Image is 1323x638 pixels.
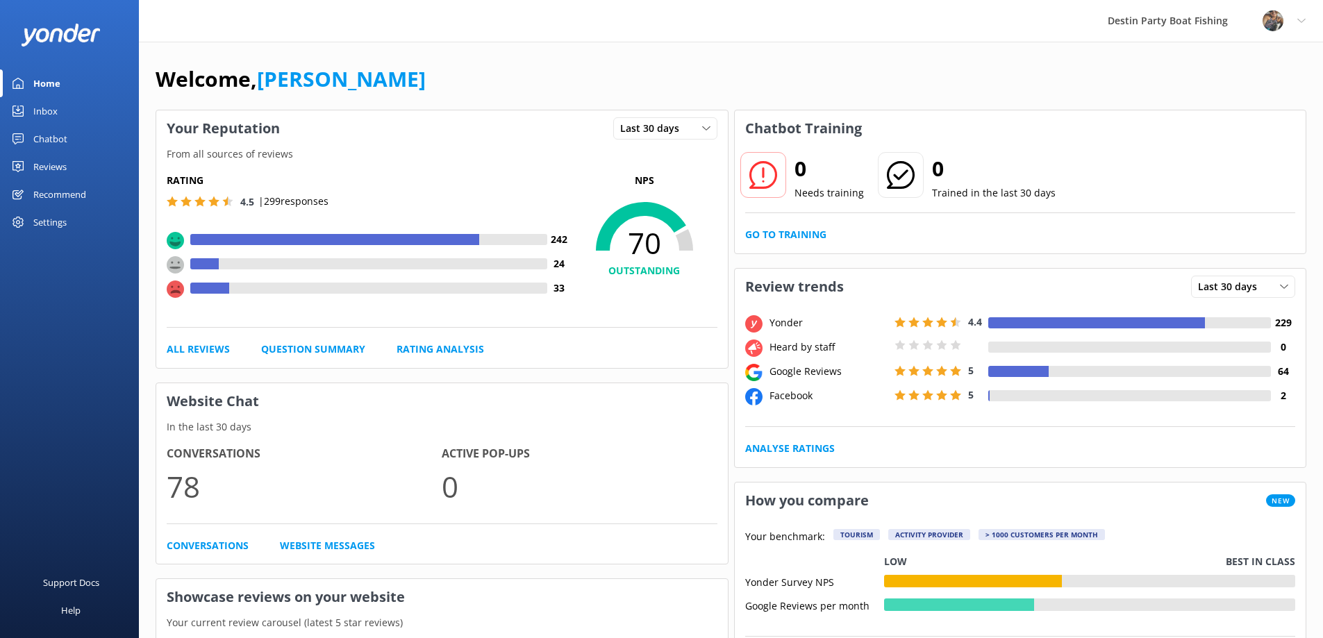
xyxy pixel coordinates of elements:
p: NPS [572,173,717,188]
h3: Chatbot Training [735,110,872,146]
p: From all sources of reviews [156,146,728,162]
img: 250-1666038197.jpg [1263,10,1283,31]
p: Your benchmark: [745,529,825,546]
h2: 0 [794,152,864,185]
h3: Review trends [735,269,854,305]
div: Heard by staff [766,339,891,355]
h4: 33 [547,280,572,296]
h4: 24 [547,256,572,271]
h3: Website Chat [156,383,728,419]
div: > 1000 customers per month [979,529,1105,540]
p: Needs training [794,185,864,201]
a: Conversations [167,538,249,553]
div: Inbox [33,97,58,125]
a: [PERSON_NAME] [257,65,426,93]
span: New [1266,494,1295,507]
p: 78 [167,463,442,510]
h4: 229 [1271,315,1295,330]
a: Question Summary [261,342,365,357]
h4: OUTSTANDING [572,263,717,278]
h4: Active Pop-ups [442,445,717,463]
span: 5 [968,364,974,377]
div: Home [33,69,60,97]
h4: 64 [1271,364,1295,379]
div: Recommend [33,181,86,208]
p: Trained in the last 30 days [932,185,1056,201]
h4: Conversations [167,445,442,463]
p: In the last 30 days [156,419,728,435]
h2: 0 [932,152,1056,185]
a: Rating Analysis [397,342,484,357]
p: 0 [442,463,717,510]
div: Yonder [766,315,891,330]
a: Go to Training [745,227,826,242]
span: 5 [968,388,974,401]
p: | 299 responses [258,194,328,209]
div: Google Reviews per month [745,598,884,611]
span: Last 30 days [620,121,688,136]
h1: Welcome, [156,62,426,96]
img: yonder-white-logo.png [21,24,101,47]
h4: 242 [547,232,572,247]
div: Settings [33,208,67,236]
span: Last 30 days [1198,279,1265,294]
span: 70 [572,226,717,260]
div: Tourism [833,529,880,540]
div: Help [61,596,81,624]
span: 4.4 [968,315,982,328]
p: Low [884,554,907,569]
h5: Rating [167,173,572,188]
div: Yonder Survey NPS [745,575,884,587]
p: Best in class [1226,554,1295,569]
a: Analyse Ratings [745,441,835,456]
div: Support Docs [43,569,99,596]
h4: 2 [1271,388,1295,403]
h3: Your Reputation [156,110,290,146]
h3: Showcase reviews on your website [156,579,728,615]
span: 4.5 [240,195,254,208]
div: Reviews [33,153,67,181]
p: Your current review carousel (latest 5 star reviews) [156,615,728,630]
div: Google Reviews [766,364,891,379]
a: All Reviews [167,342,230,357]
h4: 0 [1271,339,1295,355]
a: Website Messages [280,538,375,553]
div: Facebook [766,388,891,403]
h3: How you compare [735,482,879,519]
div: Activity Provider [888,529,970,540]
div: Chatbot [33,125,67,153]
